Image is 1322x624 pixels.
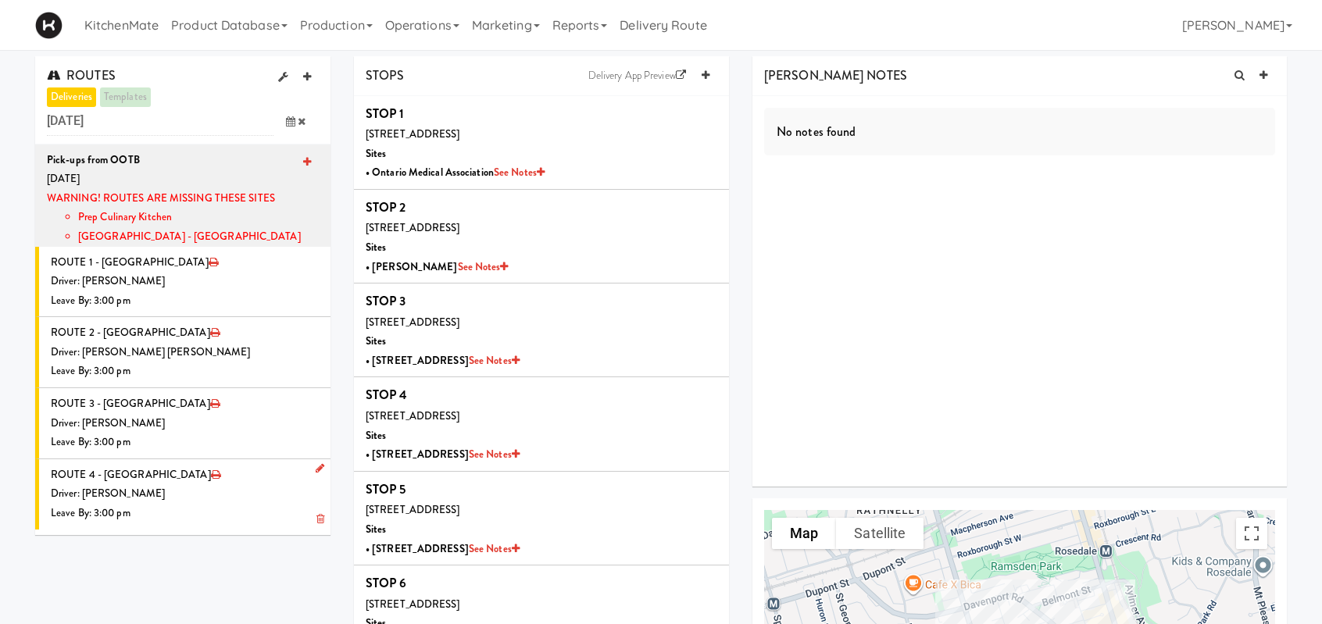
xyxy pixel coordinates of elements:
button: Show street map [772,518,836,549]
b: Sites [366,428,387,443]
b: Sites [366,146,387,161]
span: ROUTES [47,66,116,84]
span: ROUTE 3 - [GEOGRAPHIC_DATA] [51,396,210,411]
b: STOP 5 [366,480,406,498]
b: • [STREET_ADDRESS] [366,541,520,556]
li: ROUTE 4 - [GEOGRAPHIC_DATA]Driver: [PERSON_NAME]Leave By: 3:00 pm [35,459,330,530]
a: Delivery App Preview [581,64,694,87]
div: [DATE] [47,169,319,189]
div: Driver: [PERSON_NAME] [PERSON_NAME] [51,343,319,362]
li: ROUTE 2 - [GEOGRAPHIC_DATA]Driver: [PERSON_NAME] [PERSON_NAME]Leave By: 3:00 pm [35,317,330,388]
img: Micromart [35,12,63,39]
div: Leave By: 3:00 pm [51,362,319,381]
span: ROUTE 1 - [GEOGRAPHIC_DATA] [51,255,209,269]
div: Driver: [PERSON_NAME] [51,484,319,504]
div: Leave By: 3:00 pm [51,291,319,311]
b: • [STREET_ADDRESS] [366,353,520,368]
div: WARNING! ROUTES ARE MISSING THESE SITES [47,189,319,247]
div: [STREET_ADDRESS] [366,125,717,144]
div: Leave By: 3:00 pm [51,433,319,452]
li: STOP 2[STREET_ADDRESS]Sites• [PERSON_NAME]See Notes [354,190,729,283]
li: STOP 1[STREET_ADDRESS]Sites• Ontario Medical AssociationSee Notes [354,96,729,190]
div: [STREET_ADDRESS] [366,219,717,238]
span: ROUTE 4 - [GEOGRAPHIC_DATA] [51,467,211,482]
div: Driver: [PERSON_NAME] [51,272,319,291]
a: See Notes [469,541,520,556]
button: Toggle fullscreen view [1236,518,1267,549]
b: Sites [366,522,387,537]
div: [STREET_ADDRESS] [366,407,717,426]
li: STOP 4[STREET_ADDRESS]Sites• [STREET_ADDRESS]See Notes [354,377,729,471]
b: STOP 3 [366,292,406,310]
div: [STREET_ADDRESS] [366,595,717,615]
b: STOP 4 [366,386,408,404]
a: See Notes [458,259,509,274]
div: Driver: [PERSON_NAME] [51,414,319,433]
b: Sites [366,333,387,348]
li: [GEOGRAPHIC_DATA] - [GEOGRAPHIC_DATA] [78,227,319,247]
b: STOP 6 [366,574,407,592]
li: STOP 3[STREET_ADDRESS]Sites• [STREET_ADDRESS]See Notes [354,283,729,377]
a: See Notes [469,447,520,462]
li: Prep Culinary Kitchen [78,208,319,227]
div: No notes found [764,108,1275,156]
b: STOP 1 [366,105,405,123]
b: • [PERSON_NAME] [366,259,509,274]
div: [STREET_ADDRESS] [366,501,717,520]
li: ROUTE 3 - [GEOGRAPHIC_DATA]Driver: [PERSON_NAME]Leave By: 3:00 pm [35,388,330,459]
div: [STREET_ADDRESS] [366,313,717,333]
a: templates [100,87,151,107]
b: • Ontario Medical Association [366,165,545,180]
span: [PERSON_NAME] NOTES [764,66,907,84]
a: See Notes [469,353,520,368]
a: deliveries [47,87,96,107]
b: Pick-ups from OOTB [47,152,140,167]
b: Sites [366,240,387,255]
b: • [STREET_ADDRESS] [366,447,520,462]
div: Leave By: 3:00 pm [51,504,319,523]
b: STOP 2 [366,198,406,216]
button: Show satellite imagery [836,518,924,549]
li: STOP 5[STREET_ADDRESS]Sites• [STREET_ADDRESS]See Notes [354,472,729,565]
span: ROUTE 2 - [GEOGRAPHIC_DATA] [51,325,210,340]
span: STOPS [366,66,405,84]
li: ROUTE 1 - [GEOGRAPHIC_DATA]Driver: [PERSON_NAME]Leave By: 3:00 pm [35,247,330,318]
a: See Notes [494,165,545,180]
